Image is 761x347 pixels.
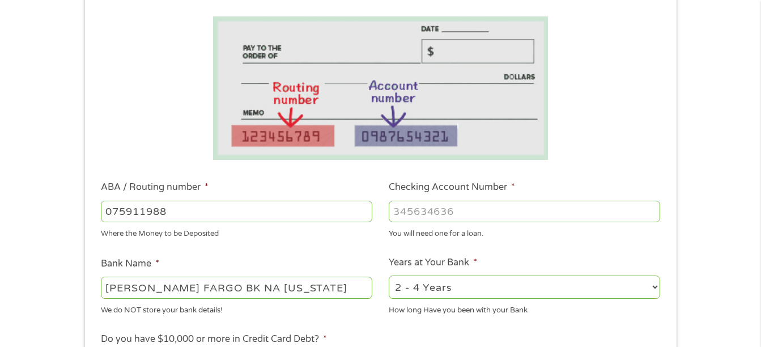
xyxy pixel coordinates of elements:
label: Years at Your Bank [389,257,477,269]
input: 263177916 [101,201,372,222]
div: Where the Money to be Deposited [101,225,372,240]
input: 345634636 [389,201,660,222]
div: How long Have you been with your Bank [389,301,660,316]
div: You will need one for a loan. [389,225,660,240]
label: Do you have $10,000 or more in Credit Card Debt? [101,333,327,345]
label: ABA / Routing number [101,181,209,193]
img: Routing number location [213,16,549,160]
div: We do NOT store your bank details! [101,301,372,316]
label: Checking Account Number [389,181,515,193]
label: Bank Name [101,258,159,270]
